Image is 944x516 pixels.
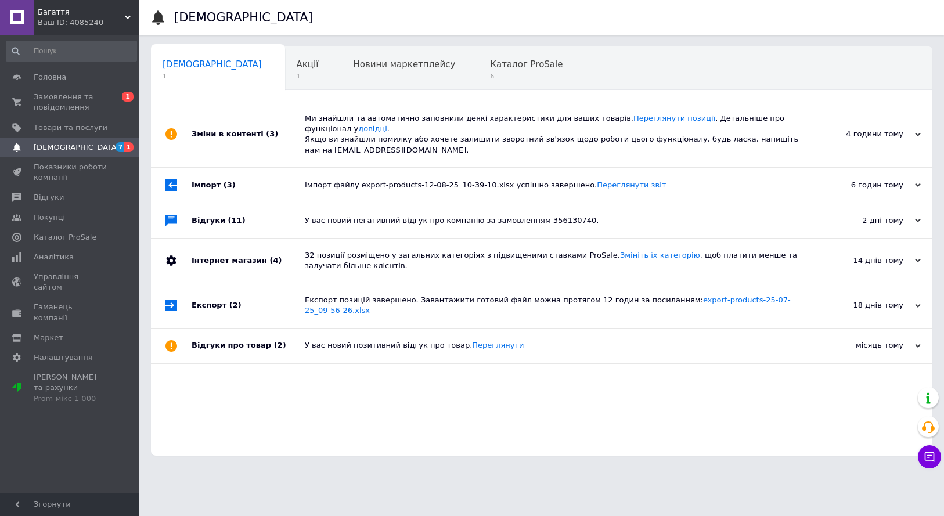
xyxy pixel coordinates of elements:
div: 6 годин тому [805,180,921,190]
span: 1 [297,72,319,81]
div: Prom мікс 1 000 [34,394,107,404]
span: Управління сайтом [34,272,107,293]
span: Аналітика [34,252,74,262]
span: 1 [122,92,134,102]
span: Головна [34,72,66,82]
span: Маркет [34,333,63,343]
span: Товари та послуги [34,122,107,133]
span: (11) [228,216,246,225]
span: (4) [269,256,282,265]
div: Експорт позицій завершено. Завантажити готовий файл можна протягом 12 годин за посиланням: [305,295,805,316]
span: Покупці [34,212,65,223]
span: 1 [163,72,262,81]
span: Замовлення та повідомлення [34,92,107,113]
span: Каталог ProSale [34,232,96,243]
a: довідці [358,124,387,133]
div: 4 години тому [805,129,921,139]
span: (2) [274,341,286,349]
span: Гаманець компанії [34,302,107,323]
div: Відгуки [192,203,305,238]
div: Ми знайшли та автоматично заповнили деякі характеристики для ваших товарів. . Детальніше про функ... [305,113,805,156]
div: місяць тому [805,340,921,351]
div: Імпорт файлу export-products-12-08-25_10-39-10.xlsx успішно завершено. [305,180,805,190]
h1: [DEMOGRAPHIC_DATA] [174,10,313,24]
div: 2 дні тому [805,215,921,226]
span: Новини маркетплейсу [353,59,455,70]
div: У вас новий позитивний відгук про товар. [305,340,805,351]
span: Показники роботи компанії [34,162,107,183]
div: Відгуки про товар [192,329,305,363]
a: Переглянути позиції [633,114,715,122]
a: Змініть їх категорію [620,251,700,259]
span: 7 [116,142,125,152]
input: Пошук [6,41,137,62]
div: Інтернет магазин [192,239,305,283]
div: 18 днів тому [805,300,921,311]
button: Чат з покупцем [918,445,941,468]
span: [DEMOGRAPHIC_DATA] [163,59,262,70]
span: Відгуки [34,192,64,203]
span: Багаття [38,7,125,17]
span: Акції [297,59,319,70]
span: [DEMOGRAPHIC_DATA] [34,142,120,153]
span: 1 [124,142,134,152]
span: [PERSON_NAME] та рахунки [34,372,107,404]
div: Імпорт [192,168,305,203]
a: Переглянути звіт [597,181,666,189]
div: Зміни в контенті [192,102,305,167]
div: 14 днів тому [805,255,921,266]
span: Каталог ProSale [490,59,563,70]
span: (3) [224,181,236,189]
span: 6 [490,72,563,81]
div: У вас новий негативний відгук про компанію за замовленням 356130740. [305,215,805,226]
div: 32 позиції розміщено у загальних категоріях з підвищеними ставками ProSale. , щоб платити менше т... [305,250,805,271]
div: Ваш ID: 4085240 [38,17,139,28]
a: export-products-25-07-25_09-56-26.xlsx [305,295,791,315]
span: (2) [229,301,242,309]
span: (3) [266,129,278,138]
span: Налаштування [34,352,93,363]
a: Переглянути [472,341,524,349]
div: Експорт [192,283,305,327]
